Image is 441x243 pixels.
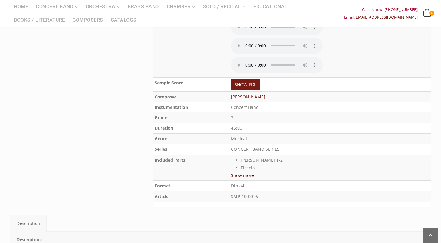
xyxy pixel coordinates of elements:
[17,220,40,226] span: Description
[231,182,430,190] p: Din a4
[17,237,42,242] strong: Description:
[231,145,430,153] p: CONCERT BAND SERIES
[155,183,170,189] b: Format
[355,15,418,20] a: [EMAIL_ADDRESS][DOMAIN_NAME]
[230,134,431,144] td: Musical
[231,171,254,179] button: Show more
[230,112,431,123] td: 3
[241,156,430,164] li: [PERSON_NAME] 1-2
[155,94,176,100] b: Composer
[10,13,69,27] a: Books / Literature
[155,157,185,163] b: Included Parts
[231,124,430,132] p: 45:00
[231,94,265,100] a: [PERSON_NAME]
[155,136,167,142] b: Genre
[429,11,434,16] span: 0
[230,102,431,112] td: Concert Band
[231,79,260,90] a: SHOW PDF
[153,77,230,91] th: Sample Score
[155,193,168,199] b: Article
[69,13,107,27] a: Composers
[155,104,188,110] b: Instumentation
[241,164,430,171] li: Piccolo
[231,193,430,201] p: SMP-10-0016
[107,13,140,27] a: Catalogs
[344,6,418,13] div: Call us now: [PHONE_NUMBER]
[344,13,418,21] div: Email:
[10,215,47,232] a: Description
[155,125,173,131] b: Duration
[155,146,167,152] b: Series
[155,115,167,120] b: Grade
